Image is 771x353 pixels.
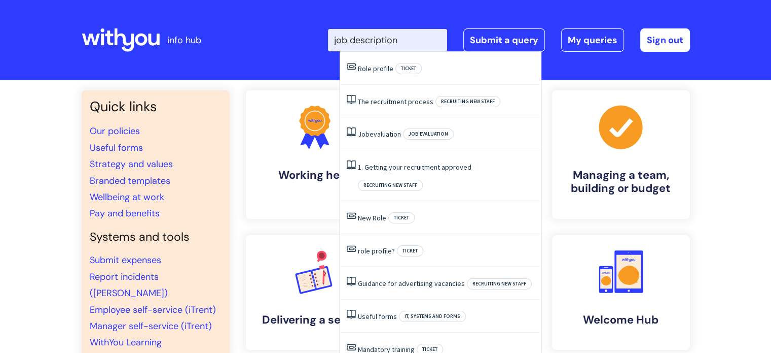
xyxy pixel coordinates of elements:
[358,279,465,288] a: Guidance for advertising vacancies
[358,180,423,191] span: Recruiting new staff
[90,207,160,219] a: Pay and benefits
[397,245,423,256] span: Ticket
[403,129,454,140] span: Job evaluation
[358,130,370,139] span: Job
[560,313,682,327] h4: Welcome Hub
[358,246,395,255] a: role profile?
[358,64,393,73] a: Role profile
[90,336,162,348] a: WithYou Learning
[561,28,624,52] a: My queries
[246,90,384,219] a: Working here
[358,312,397,321] a: Useful forms
[90,125,140,137] a: Our policies
[463,28,545,52] a: Submit a query
[90,230,222,244] h4: Systems and tools
[640,28,690,52] a: Sign out
[467,278,532,290] span: Recruiting new staff
[388,212,415,223] span: Ticket
[395,63,422,74] span: Ticket
[358,213,386,222] a: New Role
[328,29,447,51] input: Search
[90,191,164,203] a: Wellbeing at work
[435,96,500,107] span: Recruiting new staff
[254,169,376,182] h4: Working here
[90,142,143,154] a: Useful forms
[90,158,173,170] a: Strategy and values
[90,99,222,115] h3: Quick links
[167,32,201,48] p: info hub
[328,28,690,52] div: | -
[90,254,161,266] a: Submit expenses
[90,304,216,316] a: Employee self-service (iTrent)
[552,235,690,350] a: Welcome Hub
[90,271,168,299] a: Report incidents ([PERSON_NAME])
[254,313,376,327] h4: Delivering a service
[399,311,466,322] span: IT, systems and forms
[90,175,170,187] a: Branded templates
[560,169,682,196] h4: Managing a team, building or budget
[358,130,401,139] a: Jobevaluation
[246,235,384,350] a: Delivering a service
[552,90,690,219] a: Managing a team, building or budget
[358,163,471,172] a: 1. Getting your recruitment approved
[90,320,212,332] a: Manager self-service (iTrent)
[358,97,433,106] a: The recruitment process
